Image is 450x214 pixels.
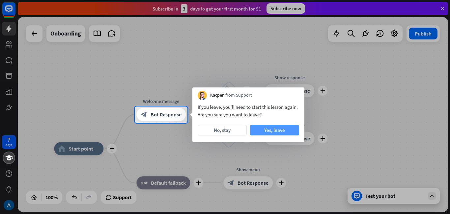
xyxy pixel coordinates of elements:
span: from Support [225,92,252,99]
button: Yes, leave [250,125,299,135]
span: Bot Response [151,111,182,118]
button: Open LiveChat chat widget [5,3,25,22]
div: If you leave, you’ll need to start this lesson again. Are you sure you want to leave? [198,103,299,118]
i: block_bot_response [141,111,147,118]
button: No, stay [198,125,247,135]
span: Kacper [210,92,224,99]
